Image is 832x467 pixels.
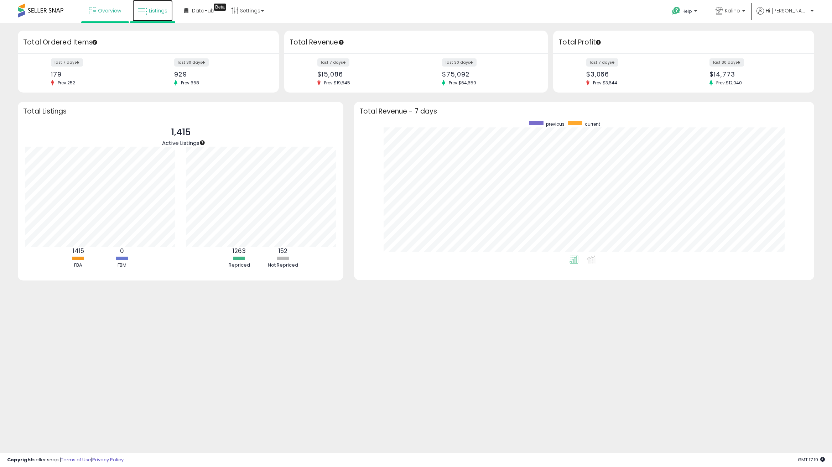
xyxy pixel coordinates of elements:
[359,109,809,114] h3: Total Revenue - 7 days
[162,139,199,147] span: Active Listings
[290,37,542,47] h3: Total Revenue
[262,262,305,269] div: Not Repriced
[120,247,124,255] b: 0
[442,70,535,78] div: $75,092
[57,262,100,269] div: FBA
[589,80,621,86] span: Prev: $3,644
[586,58,618,67] label: last 7 days
[709,58,744,67] label: last 30 days
[51,70,143,78] div: 179
[177,80,203,86] span: Prev: 668
[23,37,274,47] h3: Total Ordered Items
[162,126,199,139] p: 1,415
[558,37,809,47] h3: Total Profit
[442,58,477,67] label: last 30 days
[149,7,167,14] span: Listings
[73,247,84,255] b: 1415
[321,80,354,86] span: Prev: $19,545
[585,121,600,127] span: current
[682,8,692,14] span: Help
[214,4,226,11] div: Tooltip anchor
[199,140,206,146] div: Tooltip anchor
[174,70,266,78] div: 929
[338,39,344,46] div: Tooltip anchor
[233,247,246,255] b: 1263
[218,262,261,269] div: Repriced
[192,7,214,14] span: DataHub
[666,1,704,23] a: Help
[279,247,287,255] b: 152
[101,262,144,269] div: FBM
[174,58,209,67] label: last 30 days
[54,80,79,86] span: Prev: 252
[756,7,813,23] a: Hi [PERSON_NAME]
[725,7,740,14] span: Kalino
[317,58,349,67] label: last 7 days
[713,80,745,86] span: Prev: $12,040
[766,7,808,14] span: Hi [PERSON_NAME]
[672,6,681,15] i: Get Help
[92,39,98,46] div: Tooltip anchor
[709,70,802,78] div: $14,773
[23,109,338,114] h3: Total Listings
[51,58,83,67] label: last 7 days
[595,39,602,46] div: Tooltip anchor
[98,7,121,14] span: Overview
[586,70,678,78] div: $3,066
[546,121,565,127] span: previous
[445,80,480,86] span: Prev: $64,659
[317,70,411,78] div: $15,086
